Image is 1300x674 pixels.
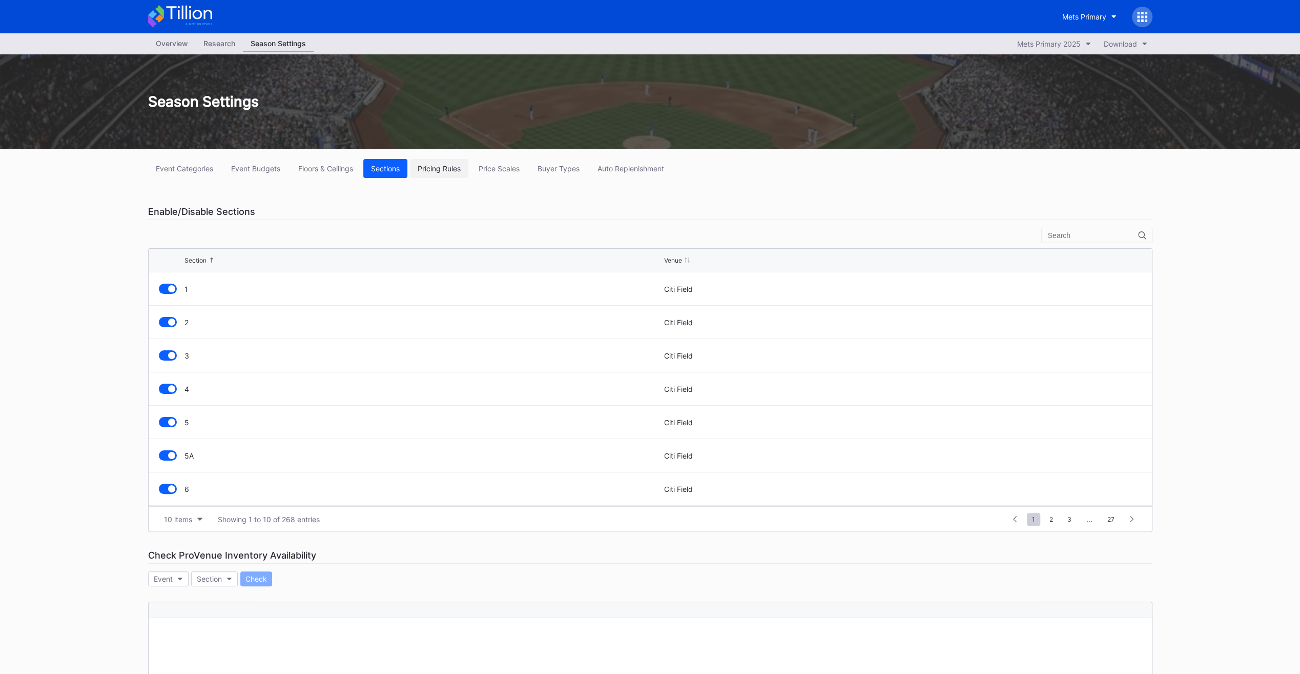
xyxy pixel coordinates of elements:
[184,318,662,327] div: 2
[664,256,682,264] div: Venue
[184,385,662,393] div: 4
[148,36,196,51] div: Overview
[1012,37,1096,51] button: Mets Primary 2025
[184,351,662,360] div: 3
[1062,513,1077,526] span: 3
[1017,39,1081,48] div: Mets Primary 2025
[597,164,664,173] div: Auto Replenishment
[159,512,208,526] button: 10 items
[363,159,407,178] button: Sections
[410,159,468,178] button: Pricing Rules
[231,164,280,173] div: Event Budgets
[664,485,1142,493] div: Citi Field
[538,164,580,173] div: Buyer Types
[418,164,461,173] div: Pricing Rules
[148,36,196,52] a: Overview
[223,159,288,178] button: Event Budgets
[156,164,213,173] div: Event Categories
[184,418,662,427] div: 5
[1062,12,1106,21] div: Mets Primary
[471,159,527,178] button: Price Scales
[1079,515,1100,524] div: ...
[218,515,320,524] div: Showing 1 to 10 of 268 entries
[148,159,221,178] button: Event Categories
[530,159,587,178] button: Buyer Types
[164,515,192,524] div: 10 items
[184,451,662,460] div: 5A
[1027,513,1040,526] span: 1
[664,285,1142,293] div: Citi Field
[197,574,222,583] div: Section
[184,256,207,264] div: Section
[1102,513,1120,526] span: 27
[291,159,361,178] button: Floors & Ceilings
[664,318,1142,327] div: Citi Field
[138,93,1163,110] div: Season Settings
[184,485,662,493] div: 6
[664,351,1142,360] div: Citi Field
[148,571,189,586] button: Event
[479,164,520,173] div: Price Scales
[196,36,243,52] a: Research
[245,574,267,583] div: Check
[1044,513,1058,526] span: 2
[371,164,400,173] div: Sections
[664,385,1142,393] div: Citi Field
[664,451,1142,460] div: Citi Field
[243,36,314,52] a: Season Settings
[1104,39,1137,48] div: Download
[196,36,243,51] div: Research
[184,285,662,293] div: 1
[154,574,173,583] div: Event
[1055,7,1124,26] button: Mets Primary
[148,204,1152,220] div: Enable/Disable Sections
[191,571,238,586] button: Section
[1099,37,1152,51] button: Download
[298,164,353,173] div: Floors & Ceilings
[590,159,672,178] button: Auto Replenishment
[148,547,1152,564] div: Check ProVenue Inventory Availability
[664,418,1142,427] div: Citi Field
[1048,231,1138,240] input: Search
[240,571,272,586] button: Check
